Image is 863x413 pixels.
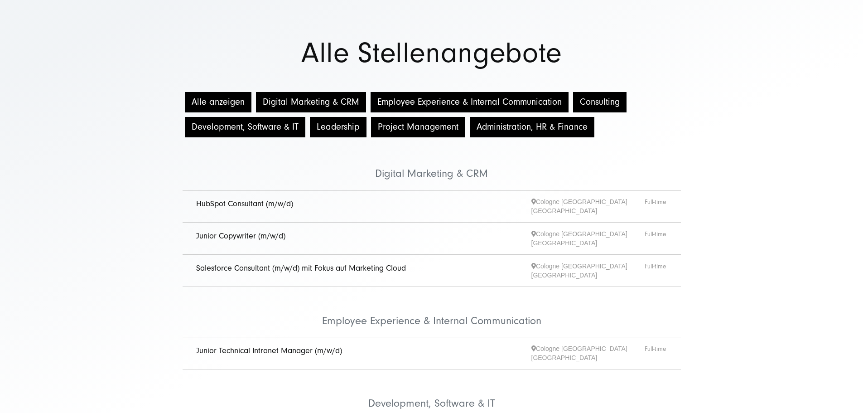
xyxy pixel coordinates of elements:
button: Development, Software & IT [185,117,305,137]
button: Leadership [310,117,366,137]
span: Full-time [645,262,667,280]
span: Cologne [GEOGRAPHIC_DATA] [GEOGRAPHIC_DATA] [531,197,645,215]
button: Alle anzeigen [185,92,251,112]
button: Employee Experience & Internal Communication [371,92,569,112]
a: Junior Technical Intranet Manager (m/w/d) [196,346,342,355]
a: Junior Copywriter (m/w/d) [196,231,285,241]
button: Digital Marketing & CRM [256,92,366,112]
span: Cologne [GEOGRAPHIC_DATA] [GEOGRAPHIC_DATA] [531,262,645,280]
button: Consulting [573,92,627,112]
span: Cologne [GEOGRAPHIC_DATA] [GEOGRAPHIC_DATA] [531,344,645,362]
a: HubSpot Consultant (m/w/d) [196,199,293,209]
span: Full-time [645,344,667,362]
li: Employee Experience & Internal Communication [183,287,681,338]
button: Administration, HR & Finance [470,117,594,137]
a: Salesforce Consultant (m/w/d) mit Fokus auf Marketing Cloud [196,263,406,273]
span: Full-time [645,197,667,215]
li: Digital Marketing & CRM [183,140,681,190]
h1: Alle Stellenangebote [106,39,758,67]
span: Cologne [GEOGRAPHIC_DATA] [GEOGRAPHIC_DATA] [531,229,645,248]
button: Project Management [371,117,465,137]
span: Full-time [645,229,667,248]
